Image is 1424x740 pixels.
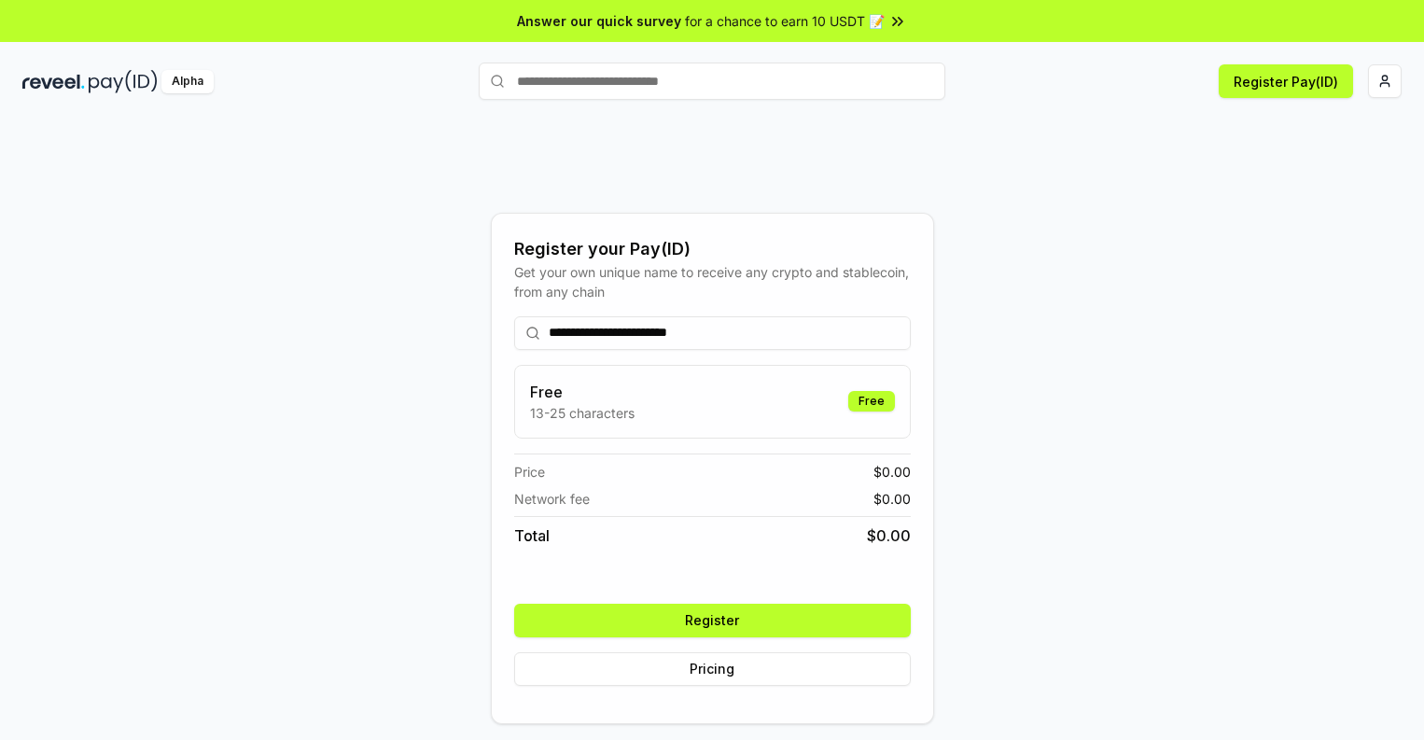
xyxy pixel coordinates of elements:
[89,70,158,93] img: pay_id
[514,262,911,301] div: Get your own unique name to receive any crypto and stablecoin, from any chain
[161,70,214,93] div: Alpha
[514,462,545,482] span: Price
[848,391,895,412] div: Free
[514,524,550,547] span: Total
[514,604,911,637] button: Register
[873,462,911,482] span: $ 0.00
[530,403,635,423] p: 13-25 characters
[867,524,911,547] span: $ 0.00
[514,236,911,262] div: Register your Pay(ID)
[530,381,635,403] h3: Free
[517,11,681,31] span: Answer our quick survey
[514,489,590,509] span: Network fee
[514,652,911,686] button: Pricing
[685,11,885,31] span: for a chance to earn 10 USDT 📝
[22,70,85,93] img: reveel_dark
[873,489,911,509] span: $ 0.00
[1219,64,1353,98] button: Register Pay(ID)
